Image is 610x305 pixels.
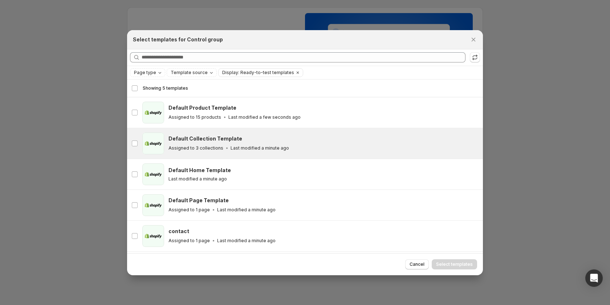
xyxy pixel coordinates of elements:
p: Assigned to 1 page [168,238,210,244]
img: Default Collection Template [142,133,164,154]
h3: contact [168,228,189,235]
h2: Select templates for Control group [133,36,223,43]
span: Cancel [410,261,424,267]
p: Last modified a minute ago [217,207,276,213]
p: Assigned to 1 page [168,207,210,213]
p: Last modified a minute ago [168,176,227,182]
span: Showing 5 templates [143,85,188,91]
button: Clear [294,69,301,77]
div: Open Intercom Messenger [585,269,603,287]
p: Last modified a minute ago [231,145,289,151]
span: Page type [134,70,156,76]
h3: Default Home Template [168,167,231,174]
span: Display: Ready-to-test templates [222,70,294,76]
button: Display: Ready-to-test templates [219,69,294,77]
img: Default Product Template [142,102,164,123]
p: Assigned to 15 products [168,114,221,120]
img: Default Home Template [142,163,164,185]
p: Last modified a minute ago [217,238,276,244]
span: Template source [171,70,208,76]
img: Default Page Template [142,194,164,216]
button: Page type [130,69,165,77]
img: contact [142,225,164,247]
h3: Default Product Template [168,104,236,111]
h3: Default Page Template [168,197,229,204]
button: Template source [167,69,216,77]
button: Cancel [405,259,429,269]
h3: Default Collection Template [168,135,242,142]
p: Assigned to 3 collections [168,145,223,151]
button: Close [468,34,479,45]
p: Last modified a few seconds ago [228,114,301,120]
